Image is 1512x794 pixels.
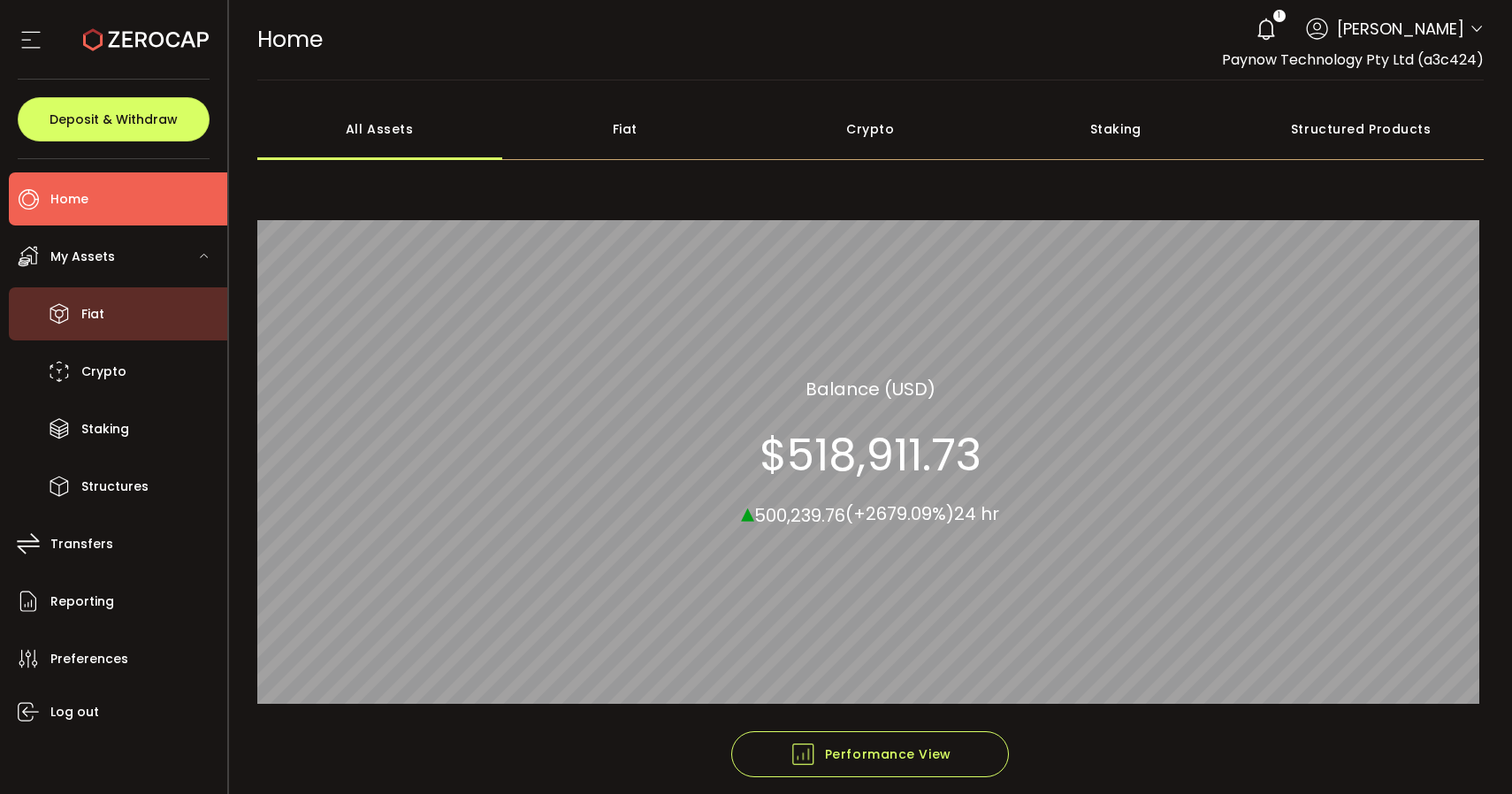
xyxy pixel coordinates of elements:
[1222,50,1484,70] span: Paynow Technology Pty Ltd (a3c424)
[50,531,113,557] span: Transfers
[845,501,954,526] span: (+2679.09%)
[81,416,129,442] span: Staking
[1337,17,1464,41] span: [PERSON_NAME]
[1278,10,1280,22] span: 1
[954,501,999,526] span: 24 hr
[81,474,149,500] span: Structures
[790,741,951,767] span: Performance View
[50,113,178,126] span: Deposit & Withdraw
[741,492,754,531] span: ▴
[502,98,748,160] div: Fiat
[754,502,845,527] span: 500,239.76
[50,589,114,615] span: Reporting
[806,375,935,401] section: Balance (USD)
[50,699,99,725] span: Log out
[993,98,1239,160] div: Staking
[50,244,115,270] span: My Assets
[81,302,104,327] span: Fiat
[81,359,126,385] span: Crypto
[1239,98,1485,160] div: Structured Products
[257,24,323,55] span: Home
[257,98,503,160] div: All Assets
[50,646,128,672] span: Preferences
[18,97,210,141] button: Deposit & Withdraw
[731,731,1009,777] button: Performance View
[1302,603,1512,794] iframe: Chat Widget
[748,98,994,160] div: Crypto
[760,428,981,481] section: $518,911.73
[50,187,88,212] span: Home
